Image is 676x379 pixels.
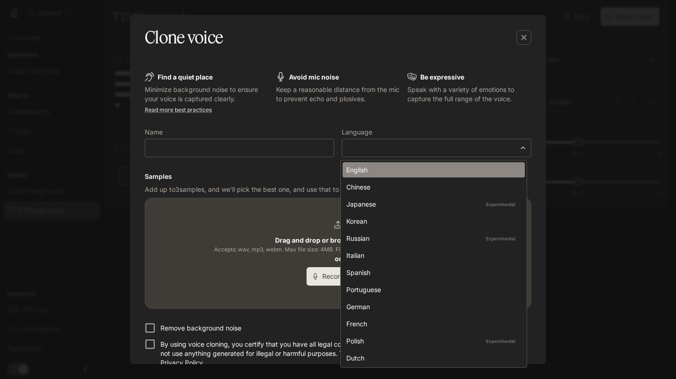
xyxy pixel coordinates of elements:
[484,234,517,243] p: Experimental
[346,302,517,312] div: German
[346,165,517,175] div: English
[346,233,517,243] div: Russian
[346,199,517,209] div: Japanese
[346,319,517,329] div: French
[484,337,517,345] p: Experimental
[346,336,517,346] div: Polish
[346,285,517,294] div: Portuguese
[346,182,517,192] div: Chinese
[346,216,517,226] div: Korean
[484,200,517,208] p: Experimental
[346,251,517,260] div: Italian
[346,268,517,277] div: Spanish
[346,353,517,363] div: Dutch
